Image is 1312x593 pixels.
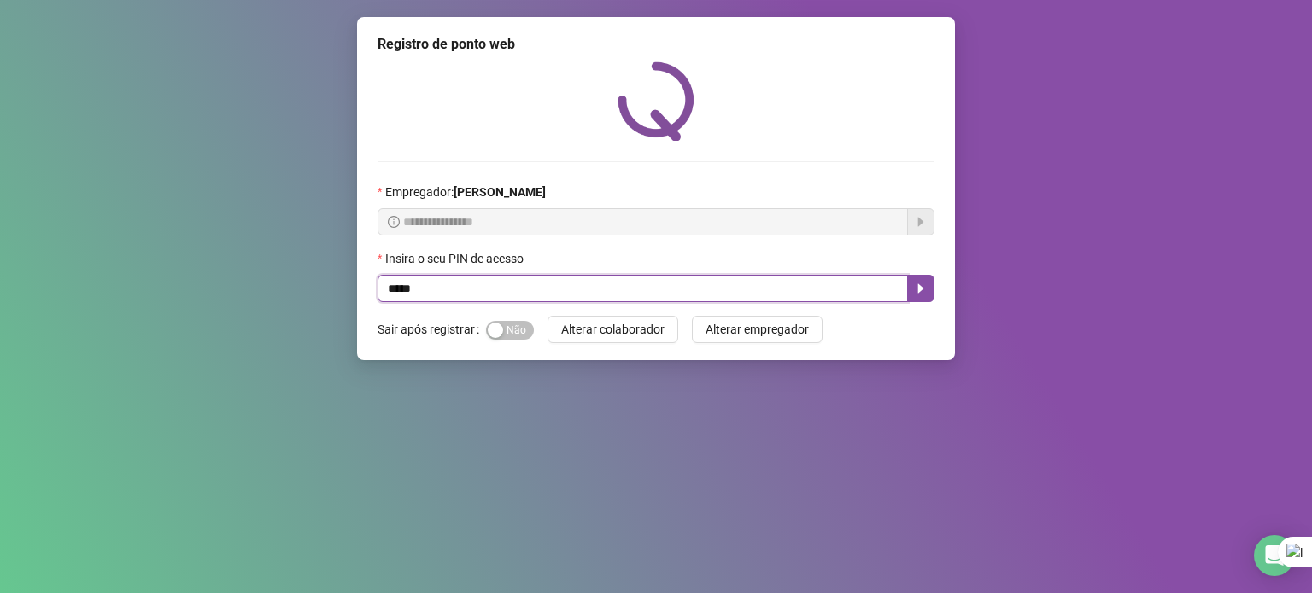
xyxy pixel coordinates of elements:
[385,183,546,201] span: Empregador :
[692,316,823,343] button: Alterar empregador
[378,316,486,343] label: Sair após registrar
[388,216,400,228] span: info-circle
[618,61,694,141] img: QRPoint
[1254,535,1295,576] div: Open Intercom Messenger
[706,320,809,339] span: Alterar empregador
[548,316,678,343] button: Alterar colaborador
[454,185,546,199] strong: [PERSON_NAME]
[378,249,535,268] label: Insira o seu PIN de acesso
[561,320,665,339] span: Alterar colaborador
[914,282,928,295] span: caret-right
[378,34,934,55] div: Registro de ponto web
